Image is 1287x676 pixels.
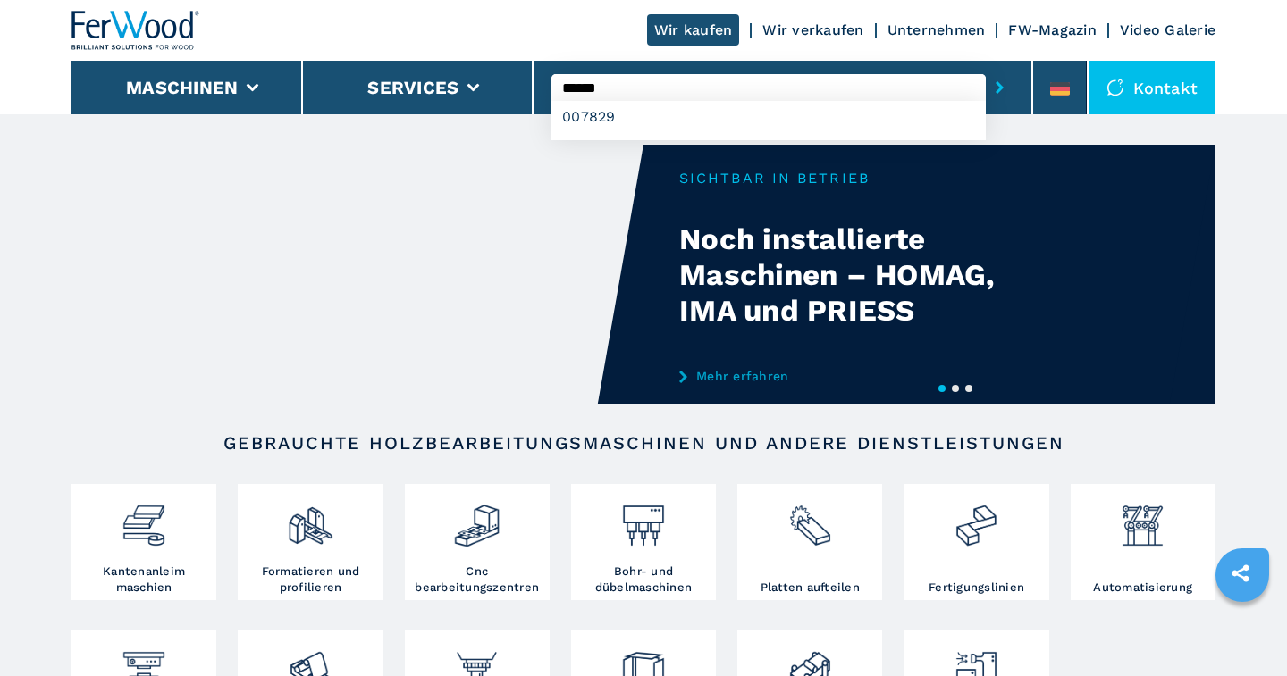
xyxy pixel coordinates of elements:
[126,77,238,98] button: Maschinen
[1218,551,1263,596] a: sharethis
[1119,488,1166,549] img: automazione.png
[786,488,834,549] img: sezionatrici_2.png
[405,484,550,600] a: Cnc bearbeitungszentren
[453,488,500,549] img: centro_di_lavoro_cnc_2.png
[887,21,986,38] a: Unternehmen
[965,385,972,392] button: 3
[287,488,334,549] img: squadratrici_2.png
[1093,580,1192,596] h3: Automatisierung
[761,580,860,596] h3: Platten aufteilen
[551,101,986,133] div: 007829
[953,488,1000,549] img: linee_di_produzione_2.png
[1089,61,1215,114] div: Kontakt
[679,369,1030,383] a: Mehr erfahren
[367,77,458,98] button: Services
[129,432,1158,454] h2: Gebrauchte Holzbearbeitungsmaschinen und andere Dienstleistungen
[1106,79,1124,96] img: Kontakt
[76,563,212,596] h3: Kantenanleim maschien
[1008,21,1097,38] a: FW-Magazin
[647,14,740,46] a: Wir kaufen
[1211,596,1274,663] iframe: Chat
[71,11,200,50] img: Ferwood
[242,563,378,596] h3: Formatieren und profilieren
[904,484,1048,600] a: Fertigungslinien
[929,580,1024,596] h3: Fertigungslinien
[952,385,959,392] button: 2
[619,488,667,549] img: foratrici_inseritrici_2.png
[571,484,716,600] a: Bohr- und dübelmaschinen
[120,488,167,549] img: bordatrici_1.png
[71,484,216,600] a: Kantenanleim maschien
[576,563,711,596] h3: Bohr- und dübelmaschinen
[1071,484,1215,600] a: Automatisierung
[1120,21,1215,38] a: Video Galerie
[986,67,1014,108] button: submit-button
[762,21,863,38] a: Wir verkaufen
[409,563,545,596] h3: Cnc bearbeitungszentren
[71,145,643,404] video: Your browser does not support the video tag.
[238,484,383,600] a: Formatieren und profilieren
[938,385,946,392] button: 1
[737,484,882,600] a: Platten aufteilen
